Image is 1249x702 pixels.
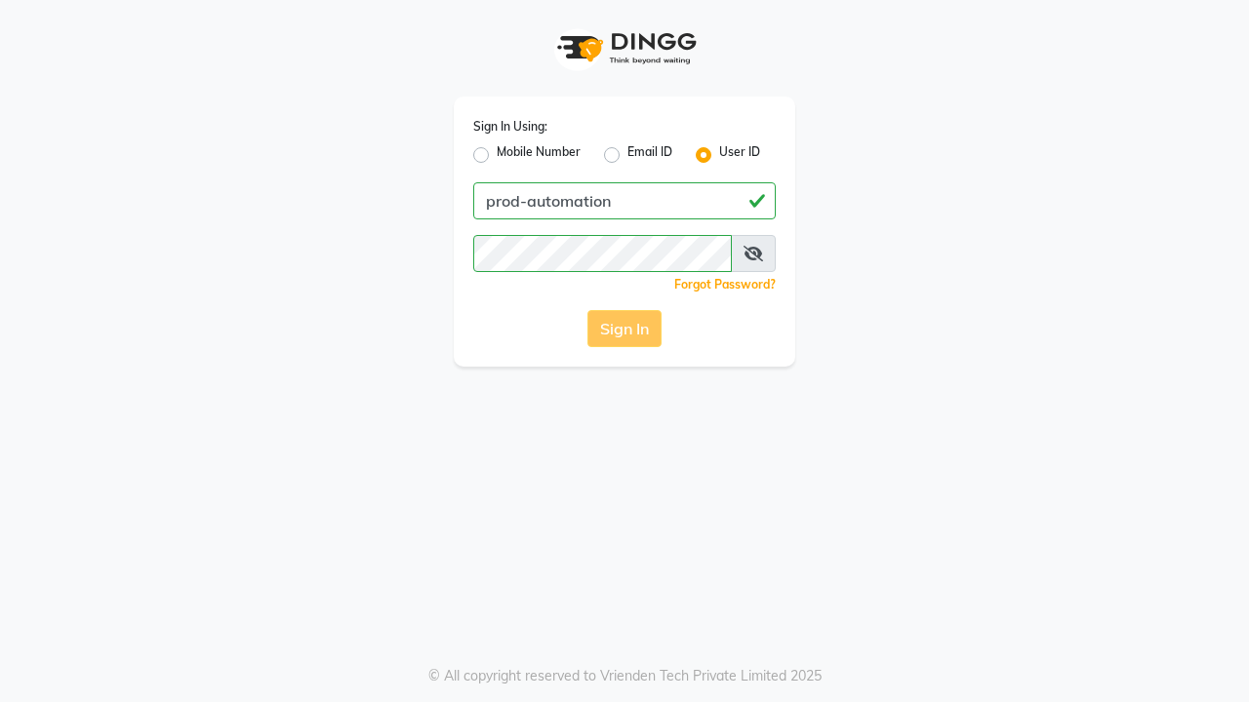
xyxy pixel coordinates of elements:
[627,143,672,167] label: Email ID
[497,143,581,167] label: Mobile Number
[473,235,732,272] input: Username
[719,143,760,167] label: User ID
[546,19,703,77] img: logo1.svg
[473,118,547,136] label: Sign In Using:
[473,182,776,219] input: Username
[674,277,776,292] a: Forgot Password?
